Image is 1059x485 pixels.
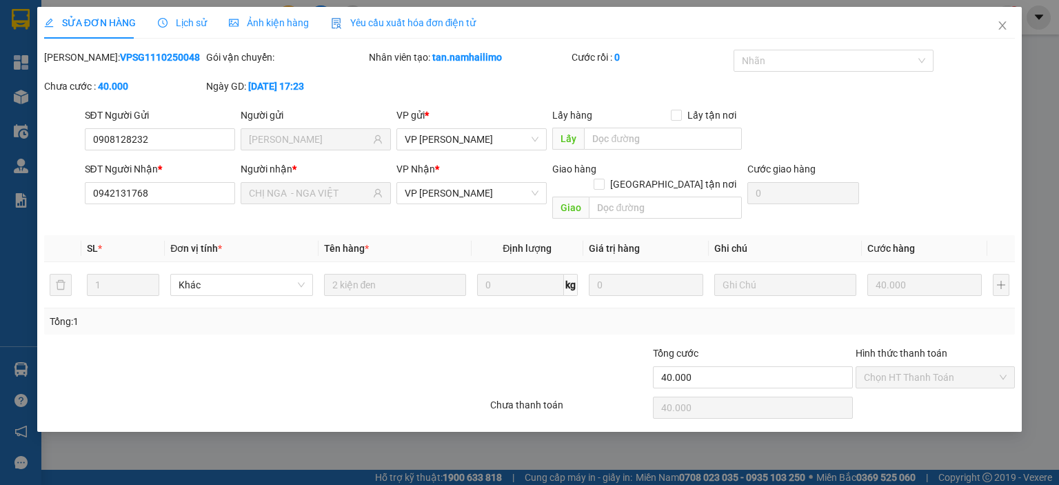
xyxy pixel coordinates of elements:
span: Khác [179,275,304,295]
input: Dọc đường [584,128,742,150]
span: picture [229,18,239,28]
span: clock-circle [158,18,168,28]
span: VP Phạm Ngũ Lão [405,129,538,150]
img: icon [331,18,342,29]
span: Yêu cầu xuất hóa đơn điện tử [331,17,476,28]
span: Giao hàng [552,164,596,175]
span: edit [44,18,54,28]
input: Tên người nhận [249,186,370,201]
div: Tổng: 1 [50,314,410,329]
div: Người gửi [241,108,391,123]
div: Chưa cước : [44,79,203,94]
span: user [373,188,383,198]
span: SỬA ĐƠN HÀNG [44,17,136,28]
span: Lịch sử [158,17,207,28]
label: Hình thức thanh toán [856,348,947,359]
input: Tên người gửi [249,132,370,147]
b: tan.namhailimo [432,52,502,63]
button: plus [993,274,1009,296]
span: VP Phan Thiết [405,183,538,204]
span: Ảnh kiện hàng [229,17,309,28]
b: 40.000 [98,81,128,92]
b: VPSG1110250048 [120,52,200,63]
span: VP Nhận [396,164,435,175]
div: Người nhận [241,161,391,177]
button: delete [50,274,72,296]
span: close [997,20,1008,31]
span: Giao [552,197,589,219]
div: VP gửi [396,108,547,123]
b: 0 [614,52,620,63]
input: Ghi Chú [714,274,856,296]
div: Ngày GD: [206,79,365,94]
span: SL [87,243,98,254]
label: Cước giao hàng [747,164,816,175]
div: SĐT Người Nhận [85,161,235,177]
span: Lấy [552,128,584,150]
b: [DATE] 17:23 [248,81,304,92]
span: Giá trị hàng [589,243,640,254]
span: Cước hàng [867,243,915,254]
span: Đơn vị tính [170,243,222,254]
span: Tên hàng [324,243,369,254]
div: SĐT Người Gửi [85,108,235,123]
span: Chọn HT Thanh Toán [864,367,1007,388]
span: Định lượng [503,243,552,254]
span: Lấy tận nơi [682,108,742,123]
input: Cước giao hàng [747,182,859,204]
span: kg [564,274,578,296]
div: [PERSON_NAME]: [44,50,203,65]
div: Gói vận chuyển: [206,50,365,65]
span: [GEOGRAPHIC_DATA] tận nơi [605,177,742,192]
input: VD: Bàn, Ghế [324,274,466,296]
th: Ghi chú [709,235,862,262]
span: Tổng cước [653,348,698,359]
span: user [373,135,383,144]
input: Dọc đường [589,197,742,219]
button: Close [983,7,1022,46]
div: Cước rồi : [572,50,731,65]
div: Chưa thanh toán [489,397,651,422]
div: Nhân viên tạo: [369,50,569,65]
span: Lấy hàng [552,110,592,121]
input: 0 [589,274,703,296]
